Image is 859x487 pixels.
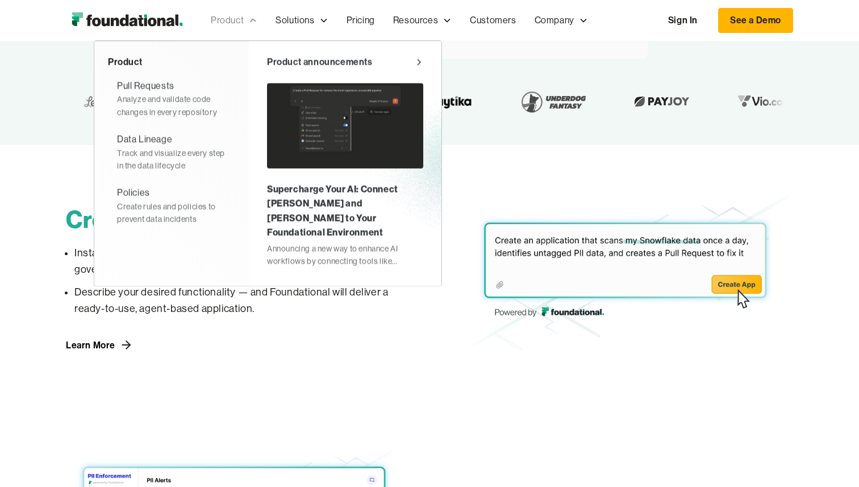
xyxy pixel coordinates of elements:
[94,40,442,286] nav: Product
[66,9,188,32] a: home
[202,2,266,39] div: Product
[266,2,337,39] div: Solutions
[276,13,314,28] div: Solutions
[108,74,235,123] a: Pull RequestsAnalyze and validate code changes in every repository
[117,147,226,172] div: Track and visualize every step in the data lifecycle
[117,78,174,93] div: Pull Requests
[108,55,235,69] div: Product
[267,242,423,268] div: Announcing a new way to enhance AI workflows by connecting tools like [PERSON_NAME] and [PERSON_N...
[66,9,188,32] img: Foundational Logo
[108,181,235,230] a: PoliciesCreate rules and policies to prevent data incidents
[74,245,402,278] p: Instantly build AI-powered solutions tailored to your unique data governance needs.
[657,9,709,32] a: Sign In
[117,200,226,226] div: Create rules and policies to prevent data incidents
[117,132,172,147] div: Data Lineage
[267,78,423,272] a: Supercharge Your AI: Connect [PERSON_NAME] and [PERSON_NAME] to Your Foundational EnvironmentAnno...
[718,8,793,33] a: See a Demo
[337,2,384,39] a: Pricing
[457,190,793,355] img: Instantly build AI-powered solutions tailored to your unique data governance needs
[461,2,525,39] a: Customers
[74,284,402,318] p: Describe your desired functionality — and Foundational will deliver a ready-to-use, agent-based a...
[211,13,244,28] div: Product
[117,186,150,201] div: Policies
[526,2,597,39] div: Company
[267,55,373,69] div: Product announcements
[108,127,235,176] a: Data LineageTrack and visualize every step in the data lifecycle
[732,93,798,110] img: Vio.com
[384,2,461,39] div: Resources
[267,55,423,69] a: Product announcements
[267,182,423,240] div: Supercharge Your AI: Connect [PERSON_NAME] and [PERSON_NAME] to Your Foundational Environment
[393,13,438,28] div: Resources
[515,86,592,118] img: Underdog Fantasy
[66,340,115,349] div: Learn More
[628,93,695,110] img: Payjoy
[535,13,574,28] div: Company
[654,355,859,487] iframe: Chat Widget
[66,336,134,354] a: Learn More
[66,205,147,234] span: Create.
[117,93,226,118] div: Analyze and validate code changes in every repository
